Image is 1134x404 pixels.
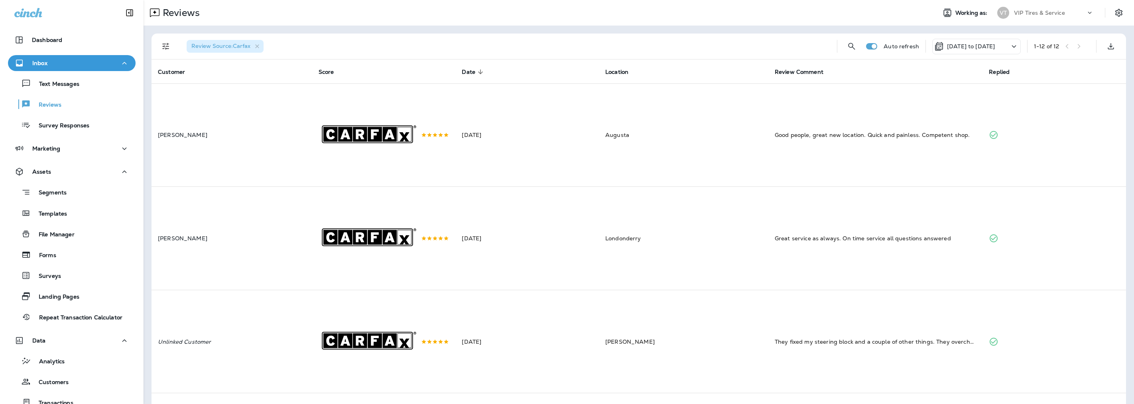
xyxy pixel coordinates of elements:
[31,358,65,366] p: Analytics
[775,69,823,75] span: Review Comment
[462,69,475,75] span: Date
[455,290,599,393] td: [DATE]
[8,246,136,263] button: Forms
[31,122,89,130] p: Survey Responses
[31,81,79,88] p: Text Messages
[997,7,1009,19] div: VT
[455,83,599,187] td: [DATE]
[605,235,641,242] span: Londonderry
[31,293,79,301] p: Landing Pages
[1014,10,1065,16] p: VIP Tires & Service
[775,68,834,75] span: Review Comment
[1103,38,1119,54] button: Export as CSV
[8,373,136,390] button: Customers
[8,353,136,369] button: Analytics
[158,132,306,138] p: [PERSON_NAME]
[8,164,136,180] button: Assets
[319,68,345,75] span: Score
[844,38,860,54] button: Search Reviews
[32,337,46,344] p: Data
[8,226,136,242] button: File Manager
[989,69,1010,75] span: Replied
[455,187,599,290] td: [DATE]
[8,184,136,201] button: Segments
[8,96,136,113] button: Reviews
[8,309,136,325] button: Repeat Transaction Calculator
[8,75,136,92] button: Text Messages
[191,42,250,50] span: Review Source : Carfax
[158,339,306,345] p: Unlinked Customer
[159,7,200,19] p: Reviews
[8,205,136,222] button: Templates
[8,117,136,133] button: Survey Responses
[775,338,976,346] div: They fixed my steering block and a couple of other things. They overcharged me a bit, but it's qu...
[31,252,56,259] p: Forms
[158,68,195,75] span: Customer
[31,379,69,386] p: Customers
[775,234,976,242] div: Great service as always. On time service all questions answered
[118,5,141,21] button: Collapse Sidebar
[8,267,136,284] button: Surveys
[32,37,62,43] p: Dashboard
[32,60,47,66] p: Inbox
[31,314,122,322] p: Repeat Transaction Calculator
[8,32,136,48] button: Dashboard
[158,69,185,75] span: Customer
[605,131,629,139] span: Augusta
[8,333,136,349] button: Data
[1112,6,1126,20] button: Settings
[31,101,61,109] p: Reviews
[319,69,334,75] span: Score
[605,68,639,75] span: Location
[8,55,136,71] button: Inbox
[775,131,976,139] div: Good people, great new location. Quick and painless. Competent shop.
[955,10,989,16] span: Working as:
[31,231,75,239] p: File Manager
[989,68,1020,75] span: Replied
[8,141,136,156] button: Marketing
[32,168,51,175] p: Assets
[158,38,174,54] button: Filters
[884,43,919,50] p: Auto refresh
[462,68,486,75] span: Date
[605,69,628,75] span: Location
[947,43,995,50] p: [DATE] to [DATE]
[31,189,67,197] p: Segments
[187,40,264,53] div: Review Source:Carfax
[31,210,67,218] p: Templates
[32,145,60,152] p: Marketing
[605,338,655,345] span: [PERSON_NAME]
[158,235,306,242] p: [PERSON_NAME]
[1034,43,1059,50] div: 1 - 12 of 12
[8,288,136,305] button: Landing Pages
[31,273,61,280] p: Surveys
